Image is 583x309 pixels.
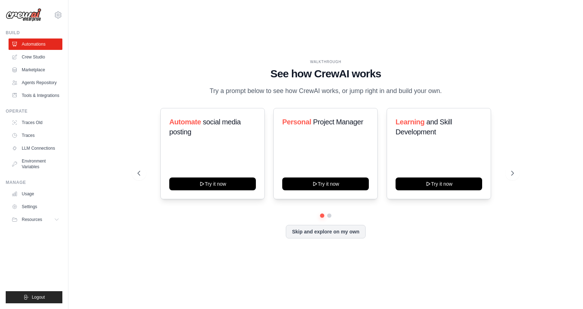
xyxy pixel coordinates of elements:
[9,77,62,88] a: Agents Repository
[9,64,62,76] a: Marketplace
[9,143,62,154] a: LLM Connections
[282,177,369,190] button: Try it now
[32,294,45,300] span: Logout
[286,225,365,238] button: Skip and explore on my own
[22,217,42,222] span: Resources
[282,118,311,126] span: Personal
[396,177,482,190] button: Try it now
[6,291,62,303] button: Logout
[9,90,62,101] a: Tools & Integrations
[6,8,41,22] img: Logo
[396,118,424,126] span: Learning
[9,38,62,50] a: Automations
[6,30,62,36] div: Build
[169,177,256,190] button: Try it now
[169,118,241,136] span: social media posting
[169,118,201,126] span: Automate
[6,180,62,185] div: Manage
[138,59,514,65] div: WALKTHROUGH
[9,130,62,141] a: Traces
[9,201,62,212] a: Settings
[138,67,514,80] h1: See how CrewAI works
[313,118,363,126] span: Project Manager
[9,155,62,172] a: Environment Variables
[9,51,62,63] a: Crew Studio
[396,118,452,136] span: and Skill Development
[6,108,62,114] div: Operate
[9,188,62,200] a: Usage
[206,86,445,96] p: Try a prompt below to see how CrewAI works, or jump right in and build your own.
[9,117,62,128] a: Traces Old
[9,214,62,225] button: Resources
